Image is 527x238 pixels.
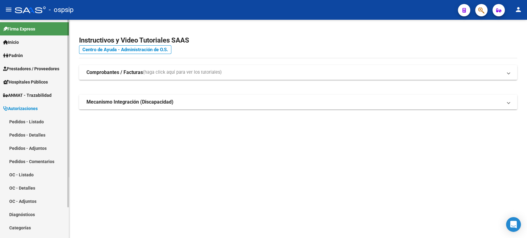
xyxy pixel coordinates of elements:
[49,3,73,17] span: - ospsip
[3,26,35,32] span: Firma Express
[79,95,517,109] mat-expansion-panel-header: Mecanismo Integración (Discapacidad)
[3,39,19,46] span: Inicio
[86,69,143,76] strong: Comprobantes / Facturas
[3,92,52,99] span: ANMAT - Trazabilidad
[79,65,517,80] mat-expansion-panel-header: Comprobantes / Facturas(haga click aquí para ver los tutoriales)
[3,52,23,59] span: Padrón
[143,69,222,76] span: (haga click aquí para ver los tutoriales)
[79,35,517,46] h2: Instructivos y Video Tutoriales SAAS
[515,6,522,13] mat-icon: person
[86,99,174,105] strong: Mecanismo Integración (Discapacidad)
[5,6,12,13] mat-icon: menu
[3,65,59,72] span: Prestadores / Proveedores
[506,217,521,232] div: Open Intercom Messenger
[3,79,48,85] span: Hospitales Públicos
[3,105,38,112] span: Autorizaciones
[79,45,171,54] a: Centro de Ayuda - Administración de O.S.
